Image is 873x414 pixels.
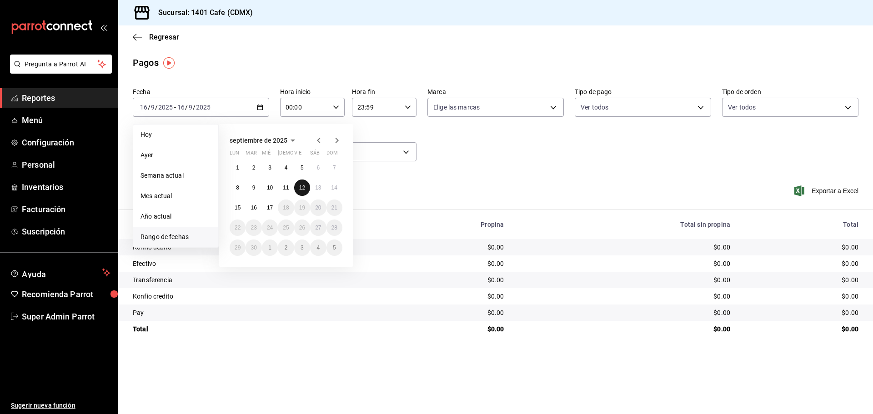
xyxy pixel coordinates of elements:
[133,275,371,284] div: Transferencia
[251,205,256,211] abbr: 16 de septiembre de 2025
[262,239,278,256] button: 1 de octubre de 2025
[299,224,305,231] abbr: 26 de septiembre de 2025
[285,165,288,171] abbr: 4 de septiembre de 2025
[148,104,151,111] span: /
[133,89,269,95] label: Fecha
[352,89,416,95] label: Hora fin
[177,104,185,111] input: --
[230,219,246,236] button: 22 de septiembre de 2025
[331,185,337,191] abbr: 14 de septiembre de 2025
[246,219,261,236] button: 23 de septiembre de 2025
[386,292,504,301] div: $0.00
[236,165,239,171] abbr: 1 de septiembre de 2025
[310,239,326,256] button: 4 de octubre de 2025
[518,259,730,268] div: $0.00
[278,160,294,176] button: 4 de septiembre de 2025
[246,239,261,256] button: 30 de septiembre de 2025
[427,89,564,95] label: Marca
[294,150,301,160] abbr: viernes
[22,203,110,215] span: Facturación
[230,200,246,216] button: 15 de septiembre de 2025
[193,104,196,111] span: /
[518,308,730,317] div: $0.00
[22,225,110,238] span: Suscripción
[333,244,336,251] abbr: 5 de octubre de 2025
[386,221,504,228] div: Propina
[230,160,246,176] button: 1 de septiembre de 2025
[133,56,159,70] div: Pagos
[267,224,273,231] abbr: 24 de septiembre de 2025
[246,200,261,216] button: 16 de septiembre de 2025
[294,180,310,196] button: 12 de septiembre de 2025
[246,180,261,196] button: 9 de septiembre de 2025
[316,165,320,171] abbr: 6 de septiembre de 2025
[230,135,298,146] button: septiembre de 2025
[728,103,756,112] span: Ver todos
[133,259,371,268] div: Efectivo
[278,150,331,160] abbr: jueves
[22,114,110,126] span: Menú
[196,104,211,111] input: ----
[518,221,730,228] div: Total sin propina
[294,160,310,176] button: 5 de septiembre de 2025
[268,244,271,251] abbr: 1 de octubre de 2025
[262,219,278,236] button: 24 de septiembre de 2025
[326,219,342,236] button: 28 de septiembre de 2025
[140,104,148,111] input: --
[151,7,253,18] h3: Sucursal: 1401 Cafe (CDMX)
[745,308,858,317] div: $0.00
[796,185,858,196] button: Exportar a Excel
[262,150,271,160] abbr: miércoles
[745,324,858,334] div: $0.00
[294,219,310,236] button: 26 de septiembre de 2025
[315,224,321,231] abbr: 27 de septiembre de 2025
[6,66,112,75] a: Pregunta a Parrot AI
[386,275,504,284] div: $0.00
[140,130,211,140] span: Hoy
[326,160,342,176] button: 7 de septiembre de 2025
[316,244,320,251] abbr: 4 de octubre de 2025
[331,205,337,211] abbr: 21 de septiembre de 2025
[252,185,256,191] abbr: 9 de septiembre de 2025
[294,239,310,256] button: 3 de octubre de 2025
[22,136,110,149] span: Configuración
[745,275,858,284] div: $0.00
[10,55,112,74] button: Pregunta a Parrot AI
[262,200,278,216] button: 17 de septiembre de 2025
[267,205,273,211] abbr: 17 de septiembre de 2025
[235,205,241,211] abbr: 15 de septiembre de 2025
[745,221,858,228] div: Total
[326,239,342,256] button: 5 de octubre de 2025
[386,243,504,252] div: $0.00
[278,200,294,216] button: 18 de septiembre de 2025
[283,224,289,231] abbr: 25 de septiembre de 2025
[25,60,98,69] span: Pregunta a Parrot AI
[235,244,241,251] abbr: 29 de septiembre de 2025
[100,24,107,31] button: open_drawer_menu
[246,160,261,176] button: 2 de septiembre de 2025
[745,292,858,301] div: $0.00
[745,259,858,268] div: $0.00
[518,292,730,301] div: $0.00
[185,104,188,111] span: /
[433,103,480,112] span: Elige las marcas
[518,324,730,334] div: $0.00
[230,239,246,256] button: 29 de septiembre de 2025
[315,185,321,191] abbr: 13 de septiembre de 2025
[252,165,256,171] abbr: 2 de septiembre de 2025
[299,205,305,211] abbr: 19 de septiembre de 2025
[333,165,336,171] abbr: 7 de septiembre de 2025
[230,180,246,196] button: 8 de septiembre de 2025
[235,224,241,231] abbr: 22 de septiembre de 2025
[140,171,211,180] span: Semana actual
[251,224,256,231] abbr: 23 de septiembre de 2025
[158,104,173,111] input: ----
[140,232,211,242] span: Rango de fechas
[581,103,608,112] span: Ver todos
[310,150,320,160] abbr: sábado
[518,243,730,252] div: $0.00
[285,244,288,251] abbr: 2 de octubre de 2025
[230,150,239,160] abbr: lunes
[133,324,371,334] div: Total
